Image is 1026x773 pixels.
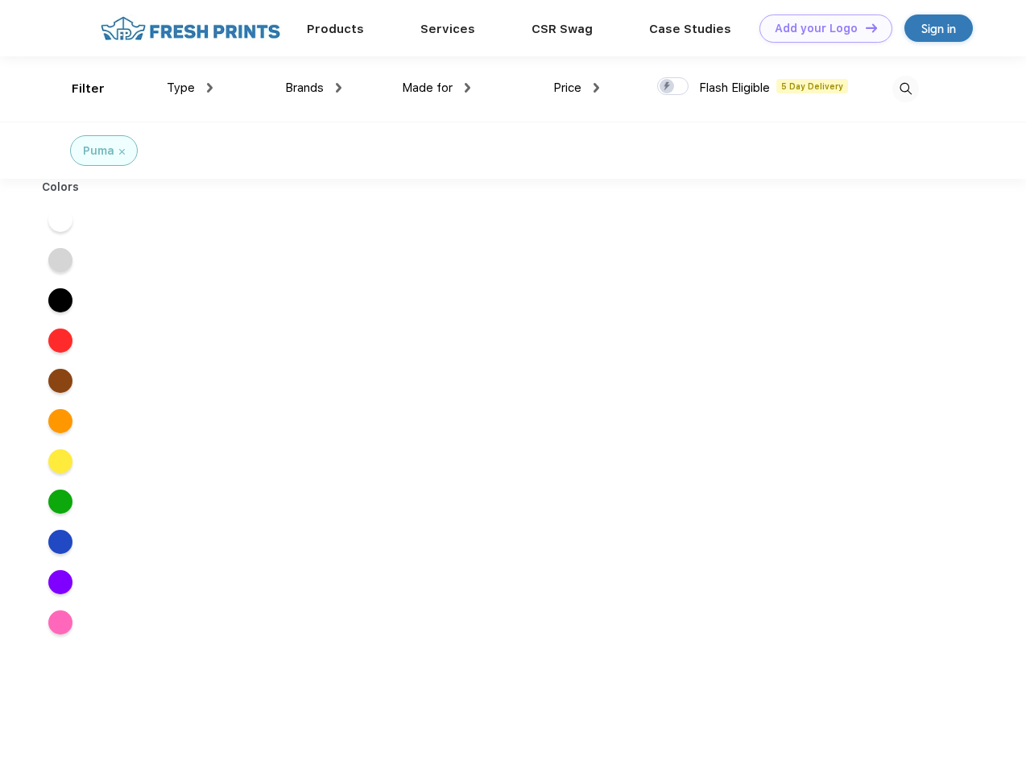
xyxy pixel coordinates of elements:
[553,81,581,95] span: Price
[119,149,125,155] img: filter_cancel.svg
[207,83,213,93] img: dropdown.png
[921,19,956,38] div: Sign in
[532,22,593,36] a: CSR Swag
[30,179,92,196] div: Colors
[96,14,285,43] img: fo%20logo%202.webp
[420,22,475,36] a: Services
[892,76,919,102] img: desktop_search.svg
[72,80,105,98] div: Filter
[83,143,114,159] div: Puma
[307,22,364,36] a: Products
[866,23,877,32] img: DT
[336,83,341,93] img: dropdown.png
[594,83,599,93] img: dropdown.png
[775,22,858,35] div: Add your Logo
[699,81,770,95] span: Flash Eligible
[285,81,324,95] span: Brands
[402,81,453,95] span: Made for
[776,79,848,93] span: 5 Day Delivery
[465,83,470,93] img: dropdown.png
[167,81,195,95] span: Type
[904,14,973,42] a: Sign in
